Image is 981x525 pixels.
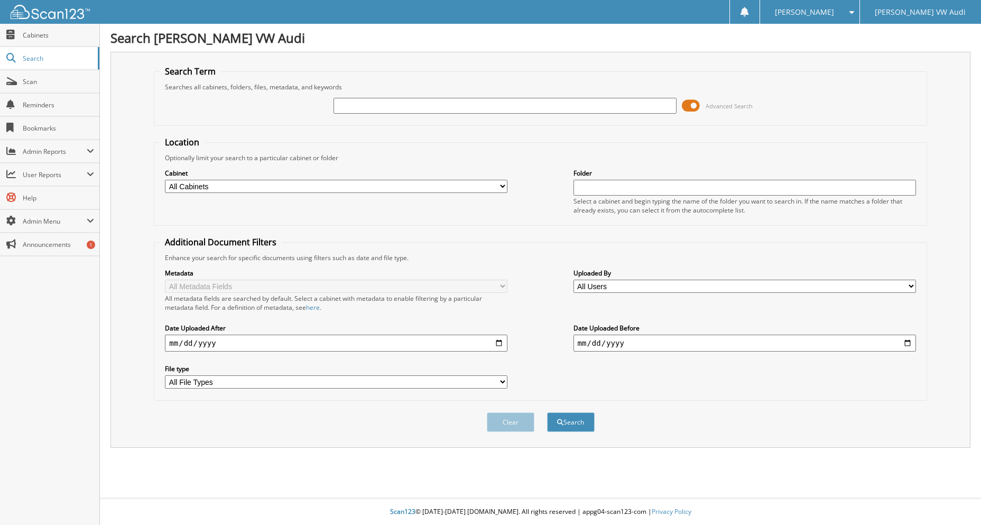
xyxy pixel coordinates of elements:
span: Help [23,194,94,202]
label: Cabinet [165,169,507,178]
div: Select a cabinet and begin typing the name of the folder you want to search in. If the name match... [573,197,916,215]
span: Advanced Search [706,102,753,110]
span: Announcements [23,240,94,249]
button: Search [547,412,595,432]
a: here [306,303,320,312]
img: scan123-logo-white.svg [11,5,90,19]
label: Date Uploaded After [165,324,507,333]
div: All metadata fields are searched by default. Select a cabinet with metadata to enable filtering b... [165,294,507,312]
legend: Additional Document Filters [160,236,282,248]
span: [PERSON_NAME] [775,9,834,15]
label: Uploaded By [573,269,916,278]
legend: Location [160,136,205,148]
a: Privacy Policy [652,507,691,516]
span: User Reports [23,170,87,179]
div: 1 [87,241,95,249]
span: Cabinets [23,31,94,40]
span: [PERSON_NAME] VW Audi [875,9,966,15]
div: © [DATE]-[DATE] [DOMAIN_NAME]. All rights reserved | appg04-scan123-com | [100,499,981,525]
span: Admin Reports [23,147,87,156]
div: Enhance your search for specific documents using filters such as date and file type. [160,253,921,262]
span: Search [23,54,92,63]
span: Reminders [23,100,94,109]
label: Metadata [165,269,507,278]
button: Clear [487,412,534,432]
input: end [573,335,916,352]
h1: Search [PERSON_NAME] VW Audi [110,29,970,47]
div: Optionally limit your search to a particular cabinet or folder [160,153,921,162]
input: start [165,335,507,352]
span: Scan123 [390,507,415,516]
span: Admin Menu [23,217,87,226]
span: Scan [23,77,94,86]
label: Folder [573,169,916,178]
span: Bookmarks [23,124,94,133]
label: File type [165,364,507,373]
div: Searches all cabinets, folders, files, metadata, and keywords [160,82,921,91]
label: Date Uploaded Before [573,324,916,333]
legend: Search Term [160,66,221,77]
